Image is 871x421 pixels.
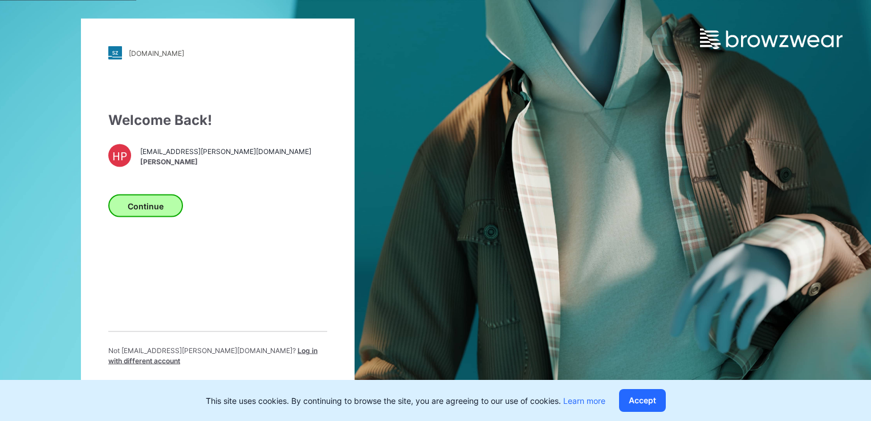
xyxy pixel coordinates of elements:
[129,48,184,57] div: [DOMAIN_NAME]
[108,46,327,60] a: [DOMAIN_NAME]
[108,144,131,167] div: HP
[140,156,311,167] span: [PERSON_NAME]
[206,395,605,407] p: This site uses cookies. By continuing to browse the site, you are agreeing to our use of cookies.
[108,46,122,60] img: stylezone-logo.562084cfcfab977791bfbf7441f1a819.svg
[140,146,311,156] span: [EMAIL_ADDRESS][PERSON_NAME][DOMAIN_NAME]
[700,29,842,49] img: browzwear-logo.e42bd6dac1945053ebaf764b6aa21510.svg
[108,346,327,366] p: Not [EMAIL_ADDRESS][PERSON_NAME][DOMAIN_NAME] ?
[619,389,666,412] button: Accept
[108,195,183,217] button: Continue
[108,110,327,131] div: Welcome Back!
[563,396,605,406] a: Learn more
